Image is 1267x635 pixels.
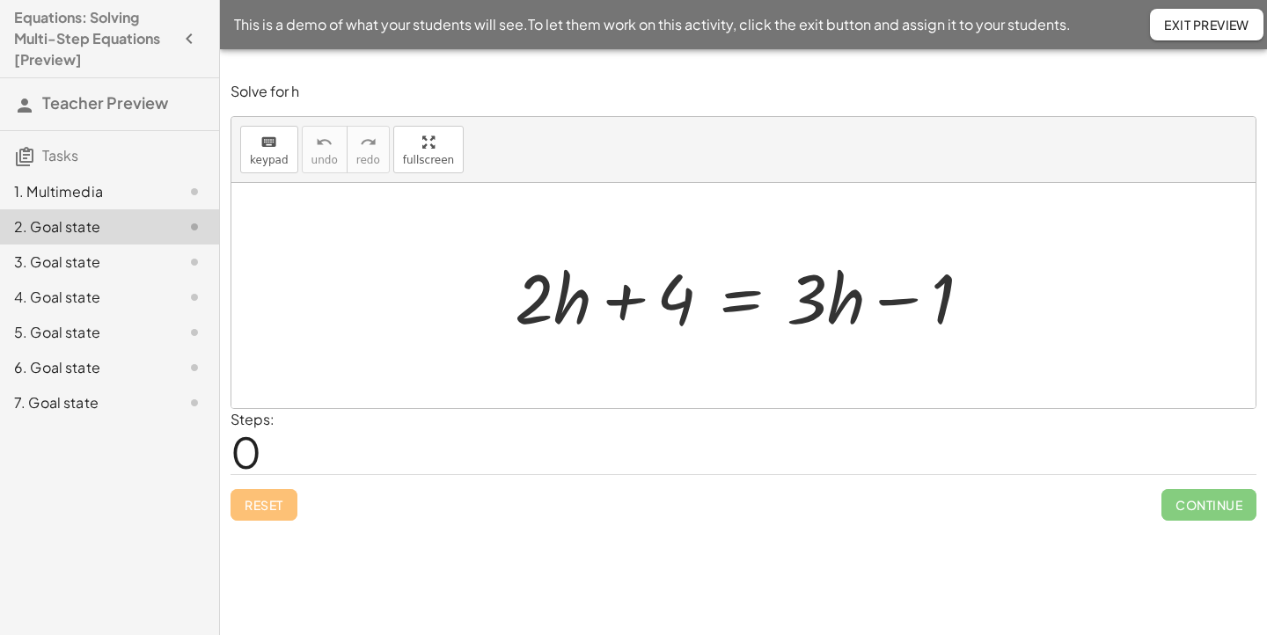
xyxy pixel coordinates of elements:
i: Task not started. [184,322,205,343]
button: fullscreen [393,126,464,173]
span: fullscreen [403,154,454,166]
div: 6. Goal state [14,357,156,378]
i: redo [360,132,377,153]
span: undo [311,154,338,166]
button: Exit Preview [1150,9,1263,40]
i: Task not started. [184,287,205,308]
span: This is a demo of what your students will see. To let them work on this activity, click the exit ... [234,14,1071,35]
div: 3. Goal state [14,252,156,273]
span: redo [356,154,380,166]
i: Task not started. [184,181,205,202]
span: keypad [250,154,289,166]
div: 4. Goal state [14,287,156,308]
div: 2. Goal state [14,216,156,237]
i: Task not started. [184,392,205,413]
i: keyboard [260,132,277,153]
div: 1. Multimedia [14,181,156,202]
i: Task not started. [184,216,205,237]
div: 5. Goal state [14,322,156,343]
button: undoundo [302,126,348,173]
button: keyboardkeypad [240,126,298,173]
i: Task not started. [184,252,205,273]
label: Steps: [231,410,275,428]
span: Tasks [42,146,78,164]
i: Task not started. [184,357,205,378]
h4: Equations: Solving Multi-Step Equations [Preview] [14,7,173,70]
span: Teacher Preview [42,92,168,113]
i: undo [316,132,333,153]
span: Exit Preview [1164,17,1249,33]
div: 7. Goal state [14,392,156,413]
p: Solve for h [231,82,1256,102]
span: 0 [231,425,261,478]
button: redoredo [347,126,390,173]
